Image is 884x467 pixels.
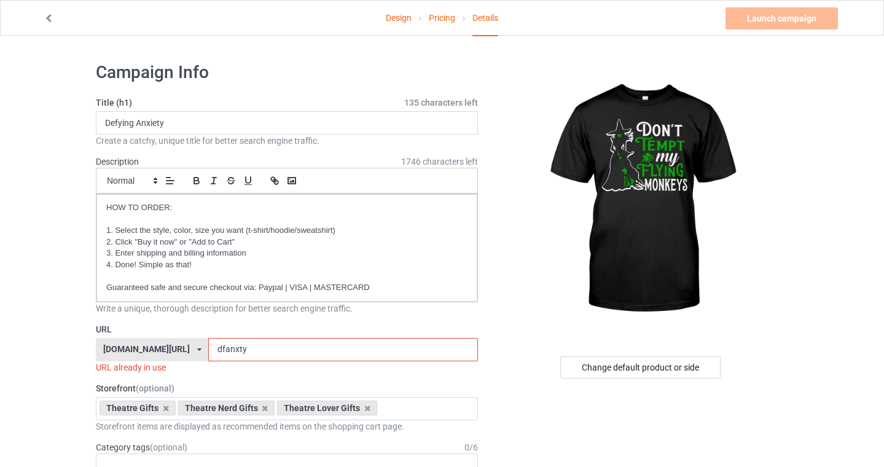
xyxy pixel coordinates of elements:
h1: Campaign Info [96,61,478,84]
div: 0 / 6 [464,441,478,453]
a: Design [386,1,412,35]
div: [DOMAIN_NAME][URL] [103,345,190,353]
label: Category tags [96,441,187,453]
div: Details [472,1,498,36]
p: 4. Done! Simple as that! [106,259,467,271]
p: Guaranteed safe and secure checkout via: Paypal | VISA | MASTERCARD [106,282,467,294]
div: Theatre Nerd Gifts [178,401,275,415]
div: Create a catchy, unique title for better search engine traffic. [96,135,478,147]
span: (optional) [150,442,187,452]
label: Description [96,157,139,167]
label: URL [96,323,478,336]
p: 1. Select the style, color, size you want (t-shirt/hoodie/sweatshirt) [106,225,467,237]
div: Write a unique, thorough description for better search engine traffic. [96,302,478,315]
a: Pricing [429,1,455,35]
div: URL already in use [96,361,478,374]
div: Change default product or side [560,356,721,379]
span: 1746 characters left [401,155,478,168]
span: 135 characters left [404,96,478,109]
p: 2. Click "Buy it now" or "Add to Cart" [106,237,467,248]
label: Storefront [96,382,478,394]
p: HOW TO ORDER: [106,202,467,214]
div: Theatre Gifts [100,401,176,415]
div: Storefront items are displayed as recommended items on the shopping cart page. [96,420,478,433]
div: Theatre Lover Gifts [277,401,377,415]
span: (optional) [136,383,174,393]
label: Title (h1) [96,96,478,109]
p: 3. Enter shipping and billing information [106,248,467,259]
